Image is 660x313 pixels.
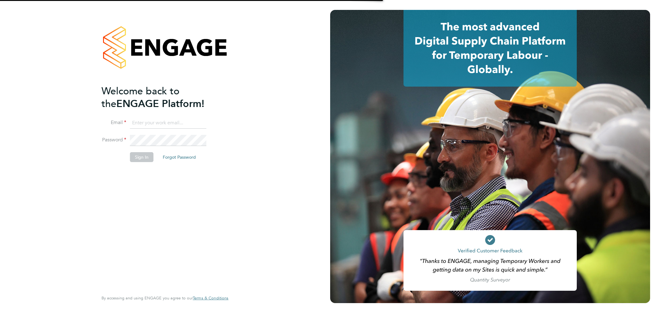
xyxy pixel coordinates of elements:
[101,119,126,126] label: Email
[101,295,228,301] span: By accessing and using ENGAGE you agree to our
[101,85,179,110] span: Welcome back to the
[101,137,126,143] label: Password
[130,152,153,162] button: Sign In
[101,85,222,110] h2: ENGAGE Platform!
[193,296,228,301] a: Terms & Conditions
[158,152,201,162] button: Forgot Password
[130,118,206,129] input: Enter your work email...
